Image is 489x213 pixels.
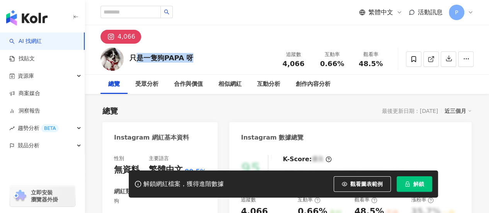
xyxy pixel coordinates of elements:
[149,155,169,162] div: 主要語言
[354,196,377,203] div: 觀看率
[298,196,320,203] div: 互動率
[129,53,193,63] div: 只是一隻狗PAPA 呀
[241,196,256,203] div: 追蹤數
[359,60,383,68] span: 48.5%
[18,67,34,85] span: 資源庫
[218,80,242,89] div: 相似網紅
[296,80,331,89] div: 創作內容分析
[101,48,124,71] img: KOL Avatar
[114,198,206,204] span: 狗
[241,133,303,142] div: Instagram 數據總覽
[102,106,118,116] div: 總覽
[368,8,393,17] span: 繁體中文
[413,181,424,187] span: 解鎖
[9,126,15,131] span: rise
[164,9,169,15] span: search
[135,80,158,89] div: 受眾分析
[12,190,27,202] img: chrome extension
[118,31,135,42] div: 4,066
[41,124,59,132] div: BETA
[356,51,385,58] div: 觀看率
[411,196,434,203] div: 漲粉率
[418,9,443,16] span: 活動訊息
[6,10,48,26] img: logo
[31,189,58,203] span: 立即安裝 瀏覽器外掛
[18,119,59,137] span: 趨勢分析
[114,133,189,142] div: Instagram 網紅基本資料
[283,60,305,68] span: 4,066
[455,8,458,17] span: P
[10,186,75,206] a: chrome extension立即安裝 瀏覽器外掛
[279,51,308,58] div: 追蹤數
[9,90,40,97] a: 商案媒合
[149,164,183,176] div: 繁體中文
[101,30,141,44] button: 4,066
[9,107,40,115] a: 洞察報告
[174,80,203,89] div: 合作與價值
[9,55,35,63] a: 找貼文
[257,80,280,89] div: 互動分析
[143,180,224,188] div: 解鎖網紅檔案，獲得進階數據
[108,80,120,89] div: 總覽
[445,106,472,116] div: 近三個月
[185,167,206,176] span: 90.5%
[397,176,432,192] button: 解鎖
[334,176,391,192] button: 觀看圖表範例
[317,51,347,58] div: 互動率
[114,164,140,176] div: 無資料
[382,108,438,114] div: 最後更新日期：[DATE]
[283,155,332,164] div: K-Score :
[320,60,344,68] span: 0.66%
[18,137,39,154] span: 競品分析
[9,37,42,45] a: searchAI 找網紅
[114,155,124,162] div: 性別
[350,181,383,187] span: 觀看圖表範例
[405,181,410,187] span: lock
